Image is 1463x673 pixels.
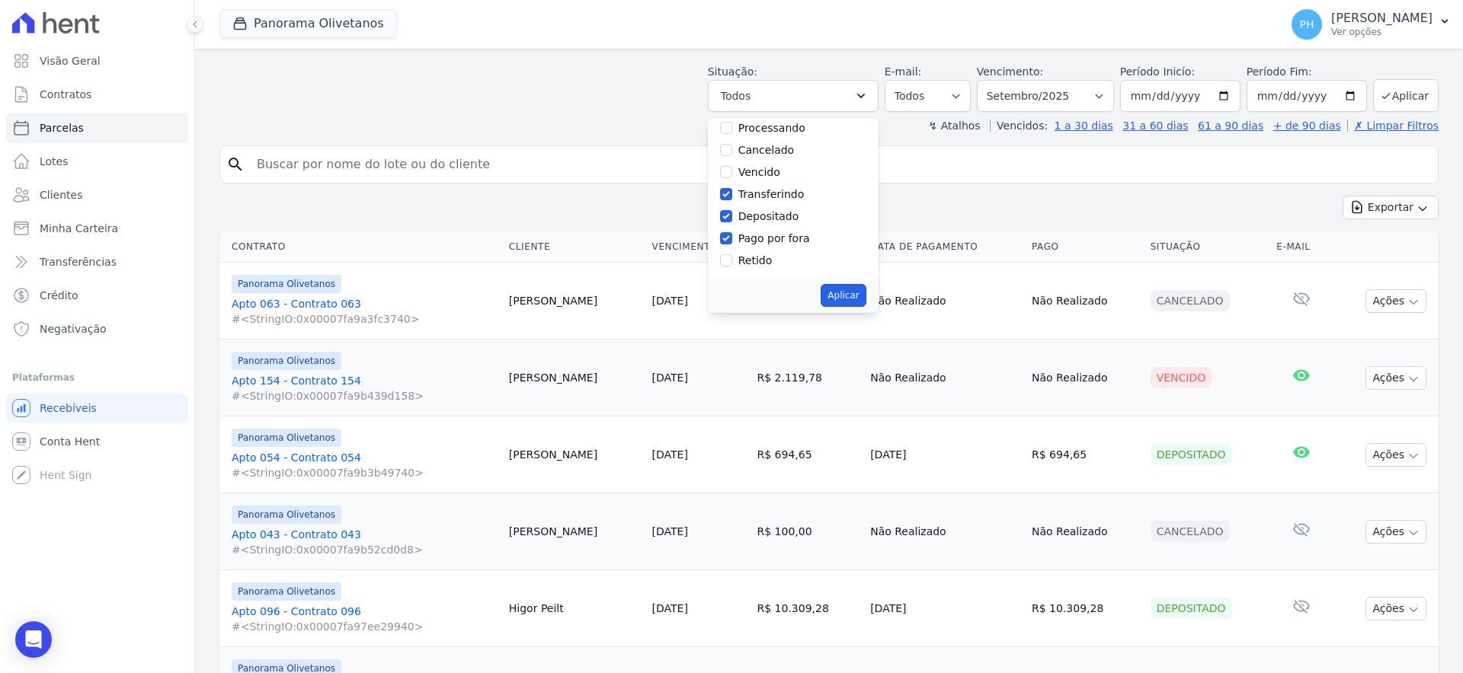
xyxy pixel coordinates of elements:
button: Aplicar [821,284,866,307]
th: E-mail [1270,231,1332,263]
span: Crédito [40,288,78,303]
a: Apto 096 - Contrato 096#<StringIO:0x00007fa97ee29940> [232,604,497,634]
span: Transferências [40,254,117,270]
a: Apto 043 - Contrato 043#<StringIO:0x00007fa9b52cd0d8> [232,527,497,557]
a: 1 a 30 dias [1055,120,1113,132]
td: R$ 2.119,78 [751,340,865,416]
td: [DATE] [864,570,1026,647]
a: Negativação [6,314,188,344]
td: Não Realizado [864,263,1026,340]
label: Vencidos: [990,120,1048,132]
span: Todos [721,87,751,105]
button: Panorama Olivetanos [219,9,397,38]
span: #<StringIO:0x00007fa9b52cd0d8> [232,542,497,557]
td: Não Realizado [1026,263,1144,340]
td: Não Realizado [864,340,1026,416]
a: Recebíveis [6,393,188,423]
td: [DATE] [864,416,1026,493]
label: Pago por fora [738,232,810,244]
a: Parcelas [6,113,188,143]
td: Higor Peilt [503,570,646,647]
span: Parcelas [40,120,84,136]
label: Cancelado [738,144,794,156]
div: Cancelado [1151,290,1230,311]
a: Conta Hent [6,426,188,457]
span: Contratos [40,87,91,102]
th: Situação [1144,231,1271,263]
td: R$ 100,00 [751,493,865,570]
span: Panorama Olivetanos [232,506,341,524]
a: [DATE] [652,602,688,614]
td: R$ 10.309,28 [751,570,865,647]
label: ↯ Atalhos [928,120,980,132]
button: Ações [1365,520,1426,544]
div: Vencido [1151,367,1212,388]
label: Período Fim: [1247,64,1367,80]
td: R$ 694,65 [751,416,865,493]
div: Plataformas [12,368,182,387]
label: Processando [738,122,805,134]
button: Ações [1365,366,1426,390]
button: Todos [708,80,879,112]
td: Não Realizado [1026,340,1144,416]
span: Panorama Olivetanos [232,352,341,370]
span: Negativação [40,321,107,336]
span: Lotes [40,154,69,169]
label: Depositado [738,210,799,222]
button: Ações [1365,597,1426,620]
td: [PERSON_NAME] [503,340,646,416]
span: Panorama Olivetanos [232,429,341,447]
a: Transferências [6,247,188,277]
a: Apto 054 - Contrato 054#<StringIO:0x00007fa9b3b49740> [232,450,497,480]
th: Cliente [503,231,646,263]
a: Clientes [6,180,188,210]
th: Data de Pagamento [864,231,1026,263]
span: Minha Carteira [40,221,118,236]
a: 31 a 60 dias [1122,120,1188,132]
a: Lotes [6,146,188,177]
span: Clientes [40,187,82,203]
button: Ações [1365,443,1426,467]
a: + de 90 dias [1273,120,1341,132]
input: Buscar por nome do lote ou do cliente [248,149,1432,180]
button: PH [PERSON_NAME] Ver opções [1279,3,1463,46]
span: #<StringIO:0x00007fa97ee29940> [232,619,497,634]
span: #<StringIO:0x00007fa9a3fc3740> [232,311,497,327]
a: [DATE] [652,448,688,461]
div: Depositado [1151,444,1232,465]
label: Retido [738,254,773,266]
button: Ações [1365,289,1426,313]
label: Vencimento: [977,65,1043,78]
div: Cancelado [1151,521,1230,542]
a: Crédito [6,280,188,311]
a: ✗ Limpar Filtros [1347,120,1439,132]
a: Minha Carteira [6,213,188,244]
div: Depositado [1151,598,1232,619]
a: Apto 063 - Contrato 063#<StringIO:0x00007fa9a3fc3740> [232,296,497,327]
label: Vencido [738,166,780,178]
a: [DATE] [652,295,688,307]
p: [PERSON_NAME] [1331,11,1433,26]
td: R$ 694,65 [1026,416,1144,493]
span: PH [1300,19,1314,30]
label: Situação: [708,65,757,78]
td: Não Realizado [864,493,1026,570]
td: [PERSON_NAME] [503,263,646,340]
span: Recebíveis [40,400,97,416]
a: Apto 154 - Contrato 154#<StringIO:0x00007fa9b439d158> [232,373,497,403]
button: Aplicar [1373,79,1439,112]
a: Visão Geral [6,46,188,76]
span: Visão Geral [40,53,101,69]
td: R$ 10.309,28 [1026,570,1144,647]
th: Pago [1026,231,1144,263]
i: search [226,155,245,174]
a: 61 a 90 dias [1198,120,1263,132]
span: Conta Hent [40,434,100,449]
span: #<StringIO:0x00007fa9b439d158> [232,388,497,403]
th: Contrato [219,231,503,263]
span: Panorama Olivetanos [232,275,341,293]
td: [PERSON_NAME] [503,493,646,570]
label: Transferindo [738,188,805,200]
td: [PERSON_NAME] [503,416,646,493]
td: Não Realizado [1026,493,1144,570]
